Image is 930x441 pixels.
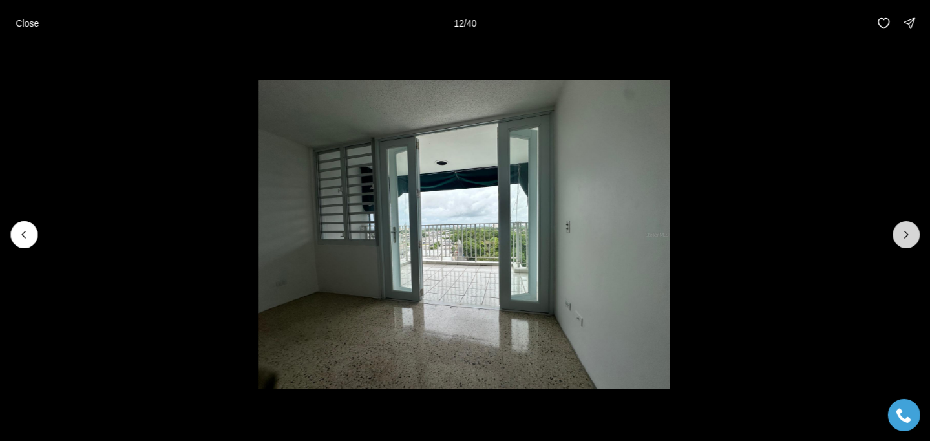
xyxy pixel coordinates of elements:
p: 12 / 40 [454,18,476,28]
button: Close [8,10,47,36]
button: Next slide [893,221,920,248]
button: Previous slide [10,221,37,248]
p: Close [16,18,39,28]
